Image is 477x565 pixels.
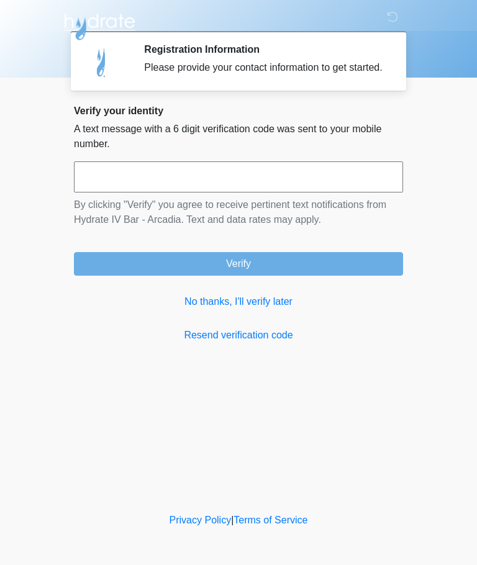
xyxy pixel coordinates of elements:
a: No thanks, I'll verify later [74,294,403,309]
a: Privacy Policy [170,515,232,525]
a: Resend verification code [74,328,403,343]
a: | [231,515,234,525]
p: A text message with a 6 digit verification code was sent to your mobile number. [74,122,403,151]
img: Agent Avatar [83,43,120,81]
div: Please provide your contact information to get started. [144,60,384,75]
p: By clicking "Verify" you agree to receive pertinent text notifications from Hydrate IV Bar - Arca... [74,197,403,227]
h2: Verify your identity [74,105,403,117]
img: Hydrate IV Bar - Arcadia Logo [61,9,137,41]
a: Terms of Service [234,515,307,525]
button: Verify [74,252,403,276]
